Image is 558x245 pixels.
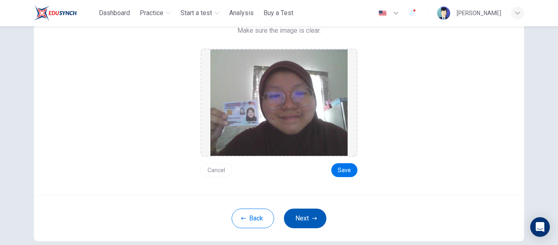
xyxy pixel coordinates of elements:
button: Next [284,209,326,228]
button: Analysis [226,6,257,20]
span: Buy a Test [263,8,293,18]
button: Save [331,163,357,177]
button: Back [232,209,274,228]
div: [PERSON_NAME] [457,8,501,18]
span: Make sure the image is clear. [237,26,321,36]
span: Analysis [229,8,254,18]
span: Start a test [181,8,212,18]
img: preview screemshot [210,49,348,156]
img: Profile picture [437,7,450,20]
button: Start a test [177,6,223,20]
img: en [377,10,388,16]
div: Open Intercom Messenger [530,217,550,237]
span: Practice [140,8,163,18]
button: Cancel [201,163,232,177]
button: Buy a Test [260,6,297,20]
button: Practice [136,6,174,20]
img: ELTC logo [34,5,77,21]
a: ELTC logo [34,5,96,21]
span: Dashboard [99,8,130,18]
button: Dashboard [96,6,133,20]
